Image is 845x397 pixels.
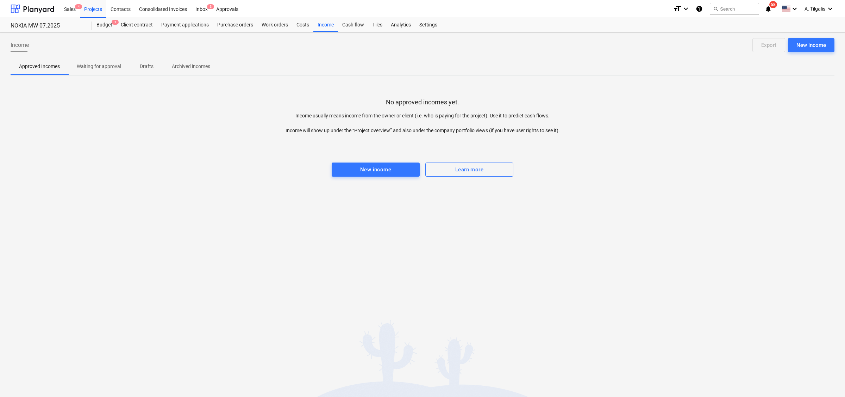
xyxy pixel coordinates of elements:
button: New income [332,163,420,177]
span: Income [11,41,29,49]
span: 1 [112,20,119,25]
span: search [713,6,719,12]
i: keyboard_arrow_down [826,5,834,13]
p: Approved Incomes [19,63,60,70]
span: A. Tilgalis [805,6,825,12]
button: Search [710,3,759,15]
iframe: Chat Widget [810,363,845,397]
a: Income [313,18,338,32]
a: Costs [292,18,313,32]
a: Budget1 [92,18,117,32]
p: Income usually means income from the owner or client (i.e. who is paying for the project). Use it... [217,112,628,134]
i: Knowledge base [696,5,703,13]
a: Cash flow [338,18,368,32]
p: Archived incomes [172,63,210,70]
button: New income [788,38,834,52]
button: Learn more [425,163,513,177]
p: Waiting for approval [77,63,121,70]
i: format_size [673,5,682,13]
a: Payment applications [157,18,213,32]
a: Purchase orders [213,18,257,32]
a: Client contract [117,18,157,32]
a: Analytics [387,18,415,32]
div: New income [796,41,826,50]
div: New income [360,165,391,174]
span: 4 [75,4,82,9]
div: Learn more [455,165,483,174]
a: Settings [415,18,442,32]
i: keyboard_arrow_down [682,5,690,13]
a: Files [368,18,387,32]
span: 58 [769,1,777,8]
span: 3 [207,4,214,9]
div: Budget [92,18,117,32]
i: keyboard_arrow_down [790,5,799,13]
i: notifications [765,5,772,13]
div: NOKIA MW 07.2025 [11,22,84,30]
a: Work orders [257,18,292,32]
p: No approved incomes yet. [386,98,459,106]
p: Drafts [138,63,155,70]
